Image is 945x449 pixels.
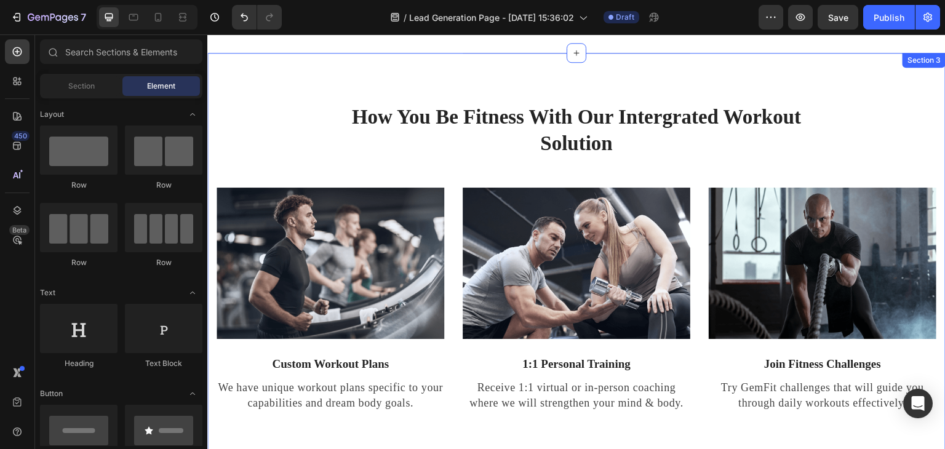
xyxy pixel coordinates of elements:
span: Toggle open [183,283,202,303]
div: Undo/Redo [232,5,282,30]
span: Lead Generation Page - [DATE] 15:36:02 [409,11,574,24]
span: Layout [40,109,64,120]
button: Save [818,5,858,30]
button: 7 [5,5,92,30]
div: Row [40,257,118,268]
span: / [404,11,407,24]
span: Button [40,388,63,399]
p: Try GemFit challenges that will guide you through daily workouts effectively. [503,346,728,376]
div: 450 [12,131,30,141]
div: Row [40,180,118,191]
div: Publish [874,11,904,24]
button: Publish [863,5,915,30]
input: Search Sections & Elements [40,39,202,64]
img: Alt Image [255,153,483,305]
div: Row [125,180,202,191]
div: Text Block [125,358,202,369]
span: Element [147,81,175,92]
span: Text [40,287,55,298]
p: 1:1 Personal Training [257,321,482,339]
div: Beta [9,225,30,235]
div: Open Intercom Messenger [903,389,933,418]
div: Heading [40,358,118,369]
p: Join Fitness Challenges [503,321,728,339]
p: Receive 1:1 virtual or in-person coaching where we will strengthen your mind & body. [257,346,482,376]
span: Toggle open [183,105,202,124]
span: Draft [616,12,634,23]
div: Section 3 [698,20,736,31]
iframe: Design area [207,34,945,449]
span: Save [828,12,848,23]
div: Row [125,257,202,268]
img: Alt Image [501,153,729,305]
span: Section [68,81,95,92]
p: 7 [81,10,86,25]
span: Toggle open [183,384,202,403]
